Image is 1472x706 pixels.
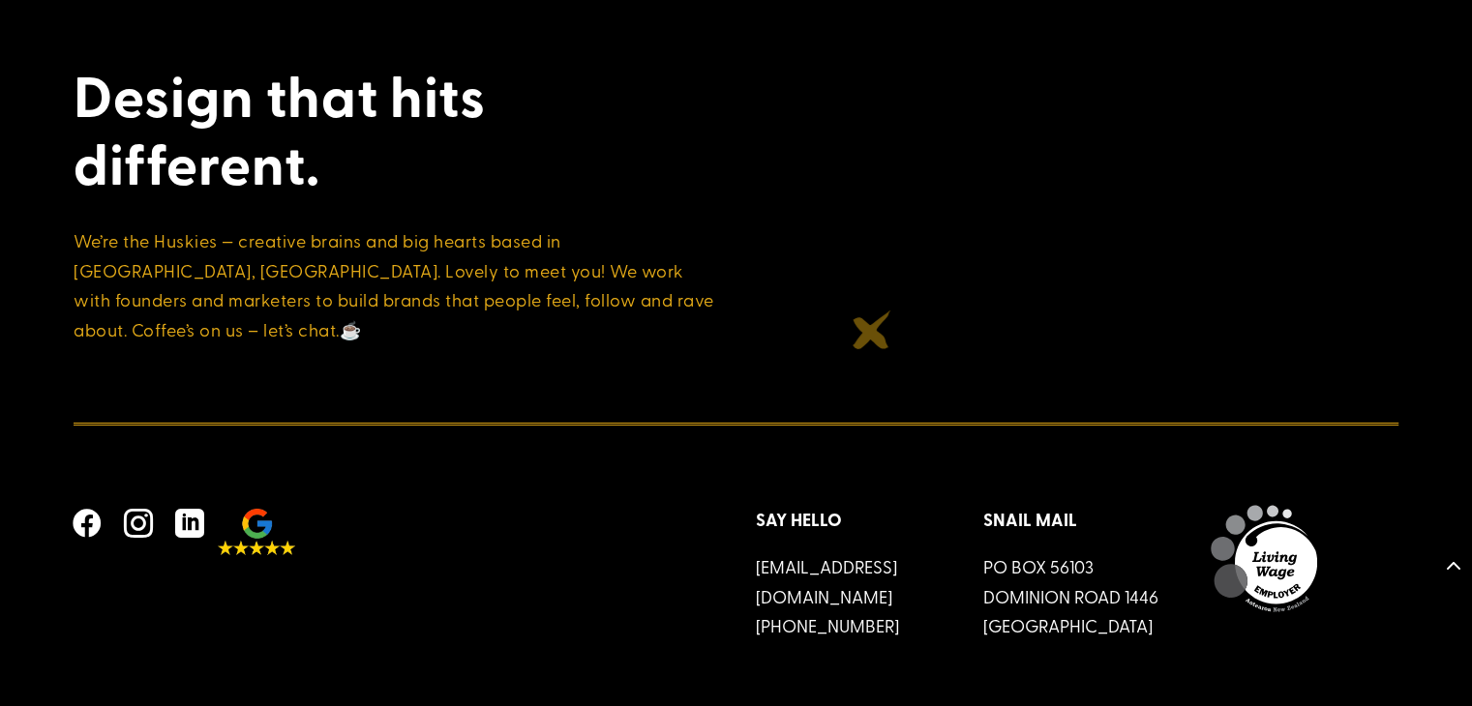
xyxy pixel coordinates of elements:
[64,500,110,546] span: 
[983,552,1171,641] p: PO Box 56103 Dominion Road 1446 [GEOGRAPHIC_DATA]
[214,114,326,127] div: Keywords by Traffic
[983,507,1077,532] strong: Snail Mail
[74,114,173,127] div: Domain Overview
[115,500,166,546] a: 
[31,31,46,46] img: logo_orange.svg
[52,112,68,128] img: tab_domain_overview_orange.svg
[193,112,208,128] img: tab_keywords_by_traffic_grey.svg
[50,50,213,66] div: Domain: [DOMAIN_NAME]
[756,554,897,608] a: [EMAIL_ADDRESS][DOMAIN_NAME]
[340,317,362,341] span: ☕️
[756,507,842,532] strong: Say Hello
[218,509,300,555] a: 5 stars on google
[54,31,95,46] div: v 4.0.25
[31,50,46,66] img: website_grey.svg
[64,500,115,546] a: 
[218,509,295,555] img: 5 stars on google
[115,500,162,546] span: 
[756,613,899,637] a: [PHONE_NUMBER]
[74,226,716,344] p: We’re the Huskies — creative brains and big hearts based in [GEOGRAPHIC_DATA], [GEOGRAPHIC_DATA]....
[166,500,218,546] a: 
[74,62,716,206] h2: Design that hits different.
[1211,505,1317,611] img: Husk is a Living Wage Employer
[166,500,213,546] span: 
